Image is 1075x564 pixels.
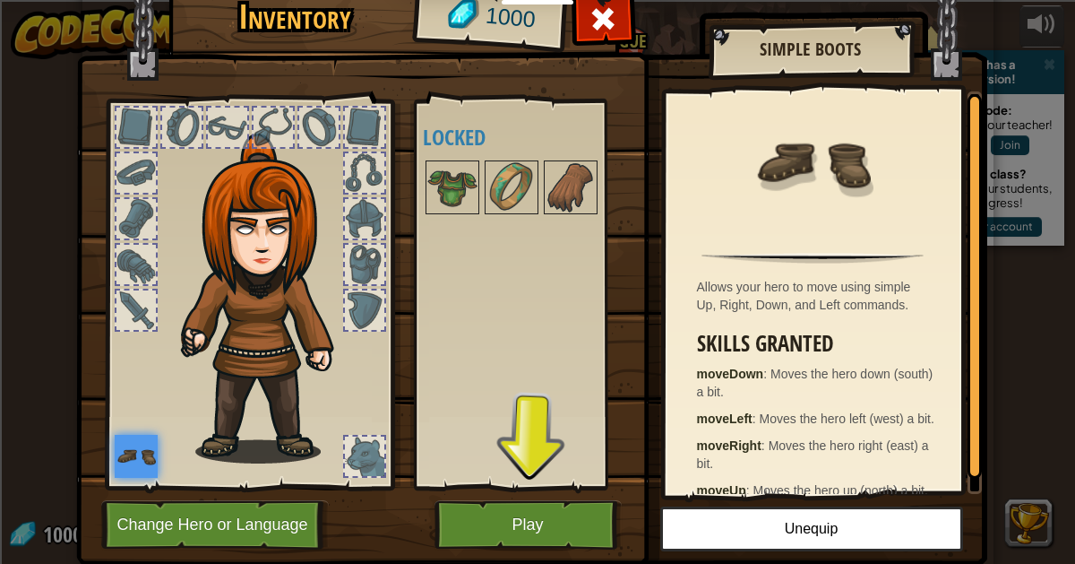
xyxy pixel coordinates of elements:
[697,278,938,314] div: Allows your hero to move using simple Up, Right, Down, and Left commands.
[7,88,1068,104] div: Sign out
[752,412,760,426] span: :
[434,500,622,550] button: Play
[7,120,1068,136] div: Move To ...
[760,412,934,426] span: Moves the hero left (west) a bit.
[115,435,158,478] img: portrait.png
[7,7,1068,23] div: Sort A > Z
[754,105,871,221] img: portrait.png
[660,507,963,551] button: Unequip
[763,367,770,381] span: :
[423,126,634,149] h4: Locked
[697,438,761,453] strong: moveRight
[697,412,752,426] strong: moveLeft
[427,162,477,213] img: portrait.png
[697,438,929,471] span: Moves the hero right (east) a bit.
[7,23,1068,39] div: Sort New > Old
[101,500,329,550] button: Change Hero or Language
[486,162,537,213] img: portrait.png
[761,438,769,453] span: :
[727,39,895,59] h2: Simple Boots
[746,483,753,498] span: :
[7,72,1068,88] div: Options
[7,56,1068,72] div: Delete
[697,332,938,356] h3: Skills Granted
[7,104,1068,120] div: Rename
[7,39,1068,56] div: Move To ...
[697,483,746,498] strong: moveUp
[546,162,596,213] img: portrait.png
[701,253,923,264] img: hr.png
[173,134,365,464] img: hair_f2.png
[753,483,928,498] span: Moves the hero up (north) a bit.
[697,367,933,399] span: Moves the hero down (south) a bit.
[697,367,764,381] strong: moveDown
